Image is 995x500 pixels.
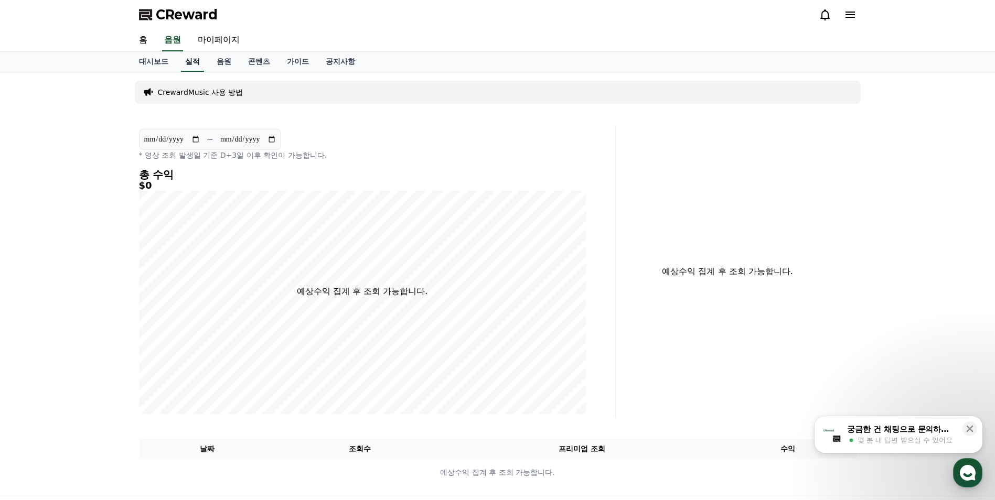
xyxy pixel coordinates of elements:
a: CrewardMusic 사용 방법 [158,87,243,97]
a: 설정 [135,332,201,358]
span: CReward [156,6,218,23]
a: 공지사항 [317,52,363,72]
a: 음원 [208,52,240,72]
p: 예상수익 집계 후 조회 가능합니다. [297,285,427,298]
span: 대화 [96,349,109,357]
th: 날짜 [139,439,276,459]
th: 조회수 [275,439,444,459]
p: 예상수익 집계 후 조회 가능합니다. [624,265,831,278]
a: 대시보드 [131,52,177,72]
a: 마이페이지 [189,29,248,51]
p: * 영상 조회 발생일 기준 D+3일 이후 확인이 가능합니다. [139,150,586,160]
a: 음원 [162,29,183,51]
a: 대화 [69,332,135,358]
a: 홈 [131,29,156,51]
span: 설정 [162,348,175,356]
span: 홈 [33,348,39,356]
a: 콘텐츠 [240,52,279,72]
a: 가이드 [279,52,317,72]
a: 실적 [181,52,204,72]
h5: $0 [139,180,586,191]
th: 수익 [720,439,857,459]
a: 홈 [3,332,69,358]
a: CReward [139,6,218,23]
h4: 총 수익 [139,169,586,180]
th: 프리미엄 조회 [444,439,720,459]
p: 예상수익 집계 후 조회 가능합니다. [140,467,856,478]
p: ~ [207,133,213,146]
